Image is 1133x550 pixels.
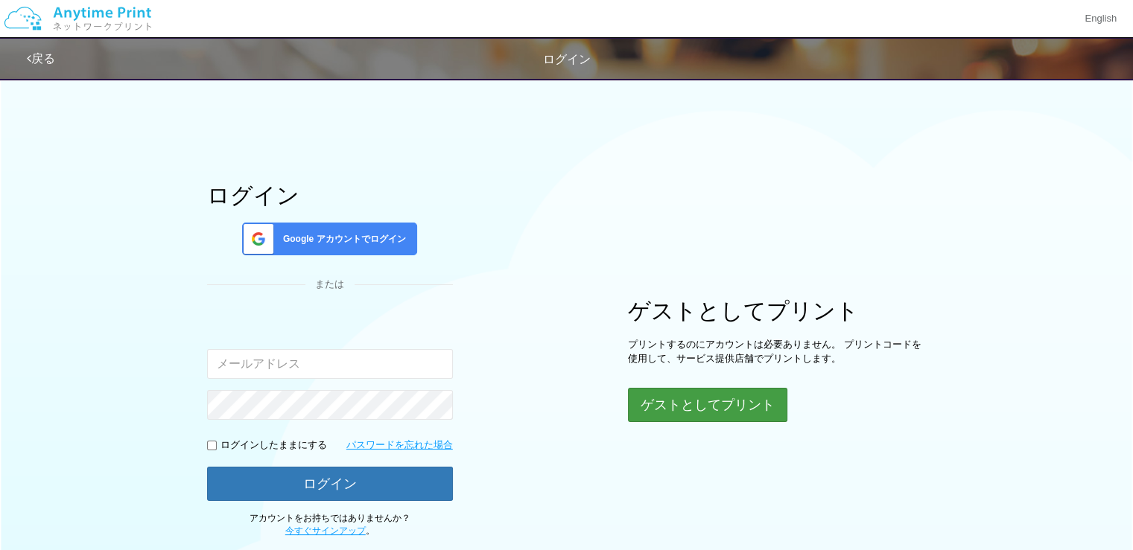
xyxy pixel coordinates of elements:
a: パスワードを忘れた場合 [346,438,453,453]
h1: ゲストとしてプリント [628,298,926,323]
button: ゲストとしてプリント [628,388,787,422]
input: メールアドレス [207,349,453,379]
a: 今すぐサインアップ [285,525,366,536]
h1: ログイン [207,183,453,208]
span: Google アカウントでログイン [277,233,406,246]
p: プリントするのにアカウントは必要ありません。 プリントコードを使用して、サービス提供店舗でプリントします。 [628,338,926,365]
a: 戻る [27,52,55,65]
p: ログインしたままにする [220,438,327,453]
button: ログイン [207,467,453,501]
div: または [207,278,453,292]
span: ログイン [543,53,591,65]
span: 。 [285,525,375,536]
p: アカウントをお持ちではありませんか？ [207,512,453,537]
